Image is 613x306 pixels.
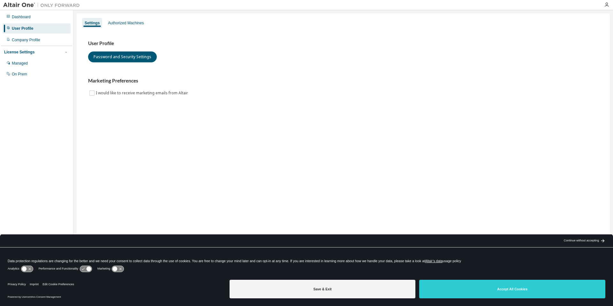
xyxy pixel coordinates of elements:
[4,50,34,55] div: License Settings
[85,20,100,26] div: Settings
[3,2,83,8] img: Altair One
[108,20,144,26] div: Authorized Machines
[12,26,33,31] div: User Profile
[96,89,189,97] label: I would like to receive marketing emails from Altair
[12,14,31,20] div: Dashboard
[88,78,598,84] h3: Marketing Preferences
[12,61,28,66] div: Managed
[12,37,40,43] div: Company Profile
[88,40,598,47] h3: User Profile
[12,72,27,77] div: On Prem
[88,51,157,62] button: Password and Security Settings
